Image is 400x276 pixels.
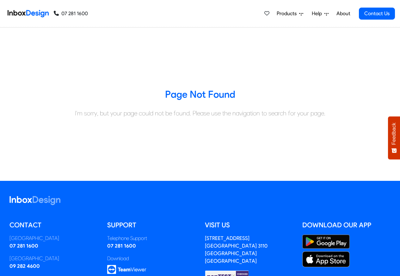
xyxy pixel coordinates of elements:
[391,123,397,145] span: Feedback
[54,10,88,17] a: 07 281 1600
[302,220,391,230] h5: Download our App
[107,220,195,230] h5: Support
[359,8,395,20] a: Contact Us
[274,7,306,20] a: Products
[388,116,400,159] button: Feedback - Show survey
[309,7,331,20] a: Help
[5,108,395,118] div: I'm sorry, but your page could not be found. Please use the navigation to search for your page.
[107,255,195,262] div: Download
[9,220,98,230] h5: Contact
[205,235,268,264] a: [STREET_ADDRESS][GEOGRAPHIC_DATA] 3110[GEOGRAPHIC_DATA][GEOGRAPHIC_DATA]
[9,263,40,269] a: 09 282 4600
[107,243,136,249] a: 07 281 1600
[5,88,395,101] h3: Page Not Found
[277,10,299,17] span: Products
[302,251,350,267] img: Apple App Store
[9,243,38,249] a: 07 281 1600
[9,196,60,205] img: logo_inboxdesign_white.svg
[335,7,352,20] a: About
[9,255,98,262] div: [GEOGRAPHIC_DATA]
[312,10,324,17] span: Help
[9,235,98,242] div: [GEOGRAPHIC_DATA]
[205,220,293,230] h5: Visit us
[205,235,268,264] address: [STREET_ADDRESS] [GEOGRAPHIC_DATA] 3110 [GEOGRAPHIC_DATA] [GEOGRAPHIC_DATA]
[107,265,146,274] img: logo_teamviewer.svg
[302,235,350,249] img: Google Play Store
[107,235,195,242] div: Telephone Support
